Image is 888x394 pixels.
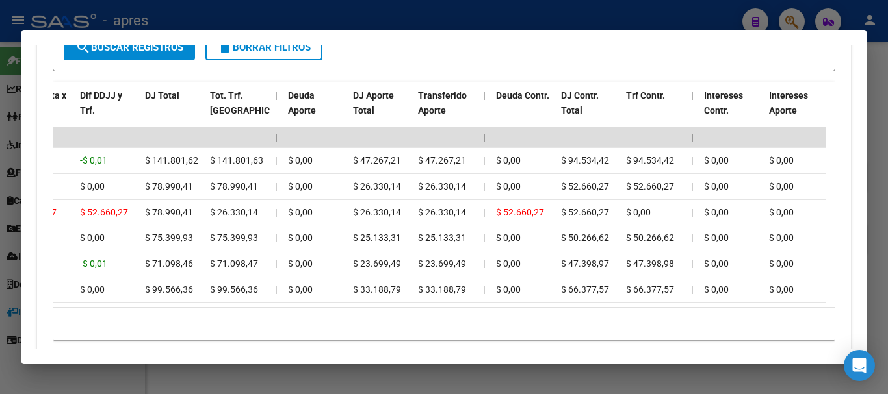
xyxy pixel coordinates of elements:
[626,155,674,166] span: $ 94.534,42
[275,90,278,101] span: |
[353,232,401,243] span: $ 25.133,31
[769,284,794,295] span: $ 0,00
[288,90,316,116] span: Deuda Aporte
[699,82,764,139] datatable-header-cell: Intereses Contr.
[275,284,277,295] span: |
[704,181,729,191] span: $ 0,00
[704,155,729,166] span: $ 0,00
[275,258,277,269] span: |
[145,258,193,269] span: $ 71.098,46
[275,132,278,142] span: |
[80,258,107,269] span: -$ 0,01
[288,181,313,191] span: $ 0,00
[275,207,277,217] span: |
[483,90,486,101] span: |
[483,232,485,243] span: |
[75,82,140,139] datatable-header-cell: Dif DDJJ y Trf.
[626,284,674,295] span: $ 66.377,57
[496,181,521,191] span: $ 0,00
[353,181,401,191] span: $ 26.330,14
[626,232,674,243] span: $ 50.266,62
[145,90,179,101] span: DJ Total
[704,258,729,269] span: $ 0,00
[561,207,609,217] span: $ 52.660,27
[704,207,729,217] span: $ 0,00
[210,284,258,295] span: $ 99.566,36
[483,284,485,295] span: |
[418,90,467,116] span: Transferido Aporte
[353,258,401,269] span: $ 23.699,49
[704,284,729,295] span: $ 0,00
[210,90,298,116] span: Tot. Trf. [GEOGRAPHIC_DATA]
[210,181,258,191] span: $ 78.990,41
[275,181,277,191] span: |
[769,181,794,191] span: $ 0,00
[413,82,478,139] datatable-header-cell: Transferido Aporte
[561,258,609,269] span: $ 47.398,97
[418,207,466,217] span: $ 26.330,14
[844,350,875,381] div: Open Intercom Messenger
[210,155,263,166] span: $ 141.801,63
[561,155,609,166] span: $ 94.534,42
[478,82,491,139] datatable-header-cell: |
[418,284,466,295] span: $ 33.188,79
[621,82,686,139] datatable-header-cell: Trf Contr.
[418,155,466,166] span: $ 47.267,21
[626,258,674,269] span: $ 47.398,98
[483,155,485,166] span: |
[764,82,829,139] datatable-header-cell: Intereses Aporte
[205,34,322,60] button: Borrar Filtros
[145,181,193,191] span: $ 78.990,41
[496,232,521,243] span: $ 0,00
[140,82,205,139] datatable-header-cell: DJ Total
[686,82,699,139] datatable-header-cell: |
[80,284,105,295] span: $ 0,00
[205,82,270,139] datatable-header-cell: Tot. Trf. Bruto
[418,258,466,269] span: $ 23.699,49
[348,82,413,139] datatable-header-cell: DJ Aporte Total
[217,40,233,55] mat-icon: delete
[210,258,258,269] span: $ 71.098,47
[626,207,651,217] span: $ 0,00
[145,155,198,166] span: $ 141.801,62
[704,90,743,116] span: Intereses Contr.
[769,155,794,166] span: $ 0,00
[483,258,485,269] span: |
[418,181,466,191] span: $ 26.330,14
[561,90,599,116] span: DJ Contr. Total
[769,232,794,243] span: $ 0,00
[561,284,609,295] span: $ 66.377,57
[288,232,313,243] span: $ 0,00
[691,155,693,166] span: |
[691,132,694,142] span: |
[691,207,693,217] span: |
[80,90,122,116] span: Dif DDJJ y Trf.
[145,232,193,243] span: $ 75.399,93
[769,258,794,269] span: $ 0,00
[217,42,311,53] span: Borrar Filtros
[496,90,549,101] span: Deuda Contr.
[75,40,91,55] mat-icon: search
[491,82,556,139] datatable-header-cell: Deuda Contr.
[769,90,808,116] span: Intereses Aporte
[210,232,258,243] span: $ 75.399,93
[561,232,609,243] span: $ 50.266,62
[496,284,521,295] span: $ 0,00
[691,181,693,191] span: |
[270,82,283,139] datatable-header-cell: |
[288,155,313,166] span: $ 0,00
[210,207,258,217] span: $ 26.330,14
[275,155,277,166] span: |
[496,207,544,217] span: $ 52.660,27
[626,90,665,101] span: Trf Contr.
[288,284,313,295] span: $ 0,00
[80,232,105,243] span: $ 0,00
[691,90,694,101] span: |
[288,207,313,217] span: $ 0,00
[483,132,486,142] span: |
[626,181,674,191] span: $ 52.660,27
[80,155,107,166] span: -$ 0,01
[275,232,277,243] span: |
[483,181,485,191] span: |
[353,155,401,166] span: $ 47.267,21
